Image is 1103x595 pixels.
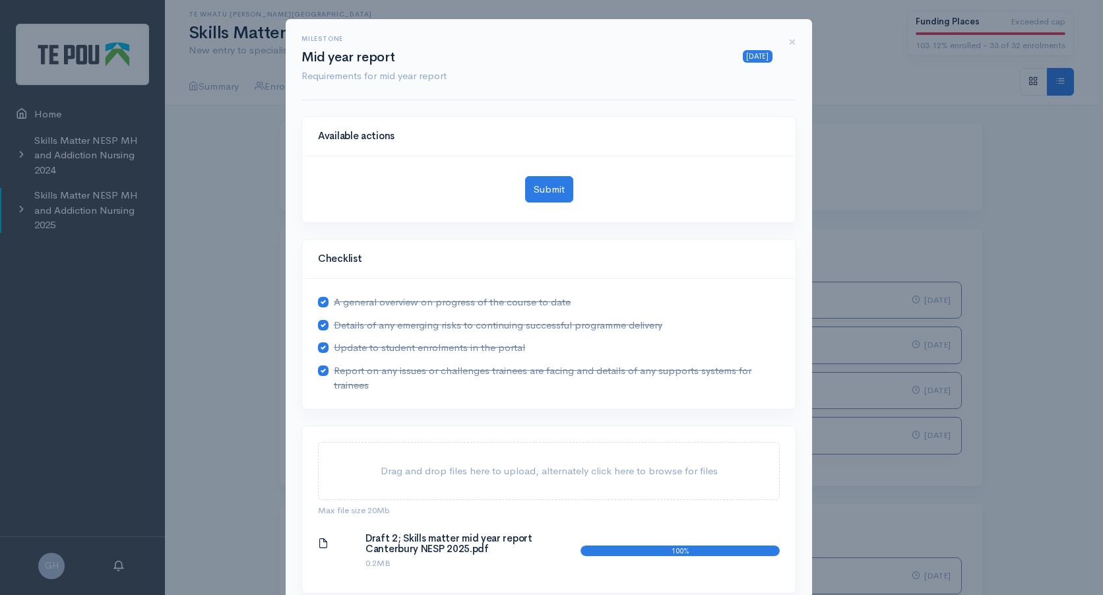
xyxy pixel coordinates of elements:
[788,32,796,51] span: ×
[318,253,780,265] h4: Checklist
[334,363,780,393] span: Report on any issues or challenges trainees are facing and details of any supports systems for tr...
[334,295,571,310] span: A general overview on progress of the course to date
[301,50,772,65] h2: Mid year report
[581,546,780,557] span: 100%
[318,500,780,517] div: Max file size 20Mb
[301,34,343,43] span: Milestone
[525,176,573,203] button: Submit
[365,533,565,555] h4: Draft 2; Skills matter mid year report Canterbury NESP 2025.pdf
[334,318,662,333] span: Details of any emerging risks to continuing successful programme delivery
[365,557,565,570] p: MB
[743,50,772,63] div: [DATE]
[381,464,718,477] span: Drag and drop files here to upload, alternately click here to browse for files
[365,557,377,569] strong: 0.2
[301,69,772,84] p: Requirements for mid year report
[788,35,796,50] button: Close
[318,131,780,142] h4: Available actions
[334,340,525,356] span: Update to student enrolments in the portal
